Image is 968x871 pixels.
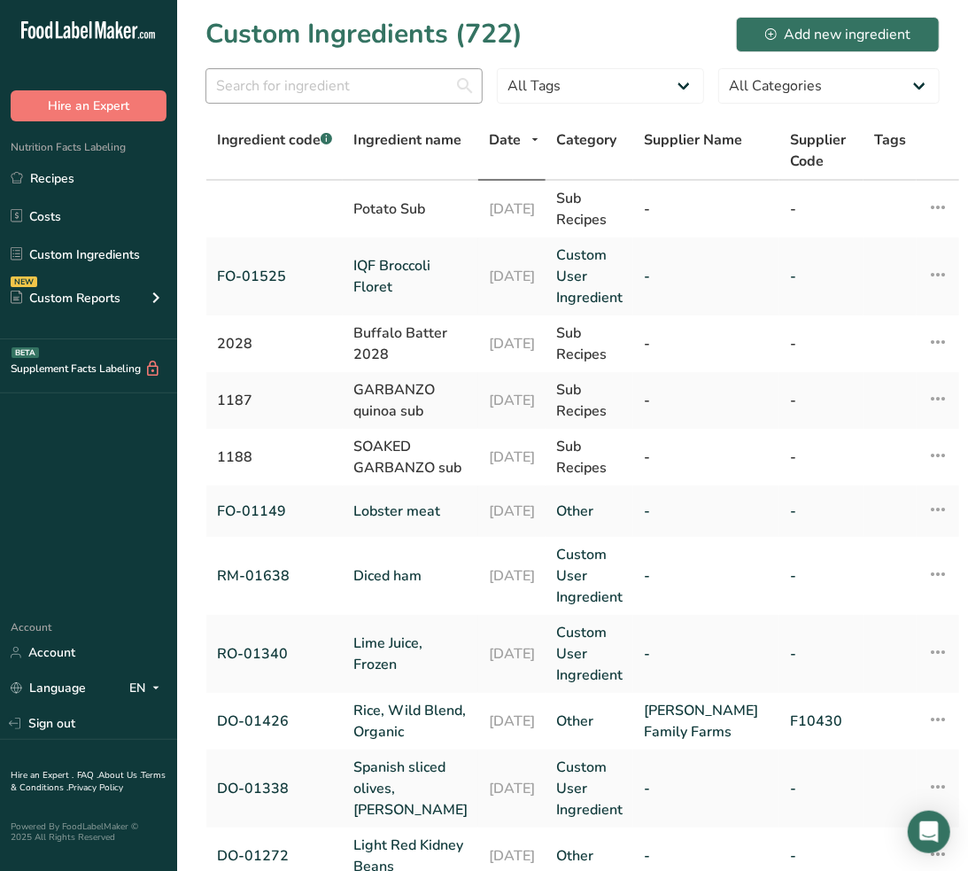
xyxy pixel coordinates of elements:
[790,390,853,411] div: -
[556,323,623,365] div: Sub Recipes
[217,845,332,867] a: DO-01272
[205,68,483,104] input: Search for ingredient
[489,643,535,665] a: [DATE]
[644,390,769,411] div: -
[556,436,623,478] div: Sub Recipes
[489,565,535,587] a: [DATE]
[489,447,535,468] div: [DATE]
[790,778,853,799] a: -
[790,129,853,172] span: Supplier Code
[489,129,521,151] span: Date
[644,845,769,867] a: -
[489,501,535,522] a: [DATE]
[489,778,535,799] a: [DATE]
[217,711,332,732] a: DO-01426
[217,333,332,354] div: 2028
[353,255,468,298] a: IQF Broccoli Floret
[11,289,120,307] div: Custom Reports
[874,129,906,151] span: Tags
[353,501,468,522] a: Lobster meat
[217,501,332,522] a: FO-01149
[205,14,523,54] h1: Custom Ingredients (722)
[489,266,535,287] a: [DATE]
[353,129,461,151] span: Ingredient name
[790,845,853,867] a: -
[556,622,623,686] a: Custom User Ingredient
[790,447,853,468] div: -
[489,390,535,411] div: [DATE]
[644,501,769,522] a: -
[217,643,332,665] a: RO-01340
[790,501,853,522] a: -
[644,129,742,151] span: Supplier Name
[736,17,940,52] button: Add new ingredient
[644,700,769,743] a: [PERSON_NAME] Family Farms
[353,436,468,478] div: SOAKED GARBANZO sub
[644,447,769,468] div: -
[790,565,853,587] a: -
[489,711,535,732] a: [DATE]
[11,769,166,794] a: Terms & Conditions .
[11,673,86,704] a: Language
[644,778,769,799] a: -
[12,347,39,358] div: BETA
[353,565,468,587] a: Diced ham
[489,333,535,354] div: [DATE]
[68,782,123,794] a: Privacy Policy
[353,700,468,743] a: Rice, Wild Blend, Organic
[644,565,769,587] a: -
[489,198,535,220] div: [DATE]
[908,811,950,853] div: Open Intercom Messenger
[644,333,769,354] div: -
[765,24,910,45] div: Add new ingredient
[11,276,37,287] div: NEW
[11,769,74,782] a: Hire an Expert .
[790,643,853,665] a: -
[129,678,166,699] div: EN
[217,390,332,411] div: 1187
[790,333,853,354] div: -
[353,198,468,220] div: Potato Sub
[644,198,769,220] div: -
[217,565,332,587] a: RM-01638
[790,198,853,220] div: -
[790,711,853,732] a: F10430
[790,266,853,287] a: -
[353,633,468,675] a: Lime Juice, Frozen
[556,845,623,867] a: Other
[489,845,535,867] a: [DATE]
[217,130,332,150] span: Ingredient code
[353,323,468,365] div: Buffalo Batter 2028
[556,544,623,608] a: Custom User Ingredient
[556,245,623,308] a: Custom User Ingredient
[98,769,141,782] a: About Us .
[556,129,616,151] span: Category
[217,447,332,468] div: 1188
[556,711,623,732] a: Other
[11,821,166,843] div: Powered By FoodLabelMaker © 2025 All Rights Reserved
[556,757,623,820] a: Custom User Ingredient
[556,501,623,522] a: Other
[556,188,623,230] div: Sub Recipes
[353,379,468,422] div: GARBANZO quinoa sub
[77,769,98,782] a: FAQ .
[556,379,623,422] div: Sub Recipes
[217,778,332,799] a: DO-01338
[644,266,769,287] a: -
[11,90,166,121] button: Hire an Expert
[217,266,332,287] a: FO-01525
[644,643,769,665] a: -
[353,757,468,820] a: Spanish sliced olives, [PERSON_NAME]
